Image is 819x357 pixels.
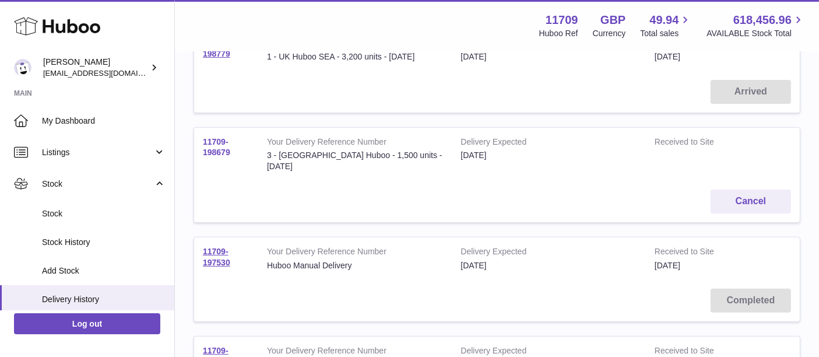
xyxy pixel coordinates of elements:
span: [DATE] [655,52,680,61]
div: [PERSON_NAME] [43,57,148,79]
div: [DATE] [461,260,637,271]
span: 49.94 [649,12,679,28]
a: 49.94 Total sales [640,12,692,39]
strong: Received to Site [655,136,746,150]
span: Add Stock [42,265,166,276]
span: AVAILABLE Stock Total [706,28,805,39]
span: Stock [42,208,166,219]
span: Stock [42,178,153,190]
div: [DATE] [461,150,637,161]
strong: Received to Site [655,246,746,260]
div: Huboo Ref [539,28,578,39]
strong: Delivery Expected [461,246,637,260]
div: [DATE] [461,51,637,62]
strong: 11709 [546,12,578,28]
img: internalAdmin-11709@internal.huboo.com [14,59,31,76]
span: Total sales [640,28,692,39]
div: 3 - [GEOGRAPHIC_DATA] Huboo - 1,500 units - [DATE] [267,150,443,172]
div: Currency [593,28,626,39]
span: 618,456.96 [733,12,792,28]
span: [EMAIL_ADDRESS][DOMAIN_NAME] [43,68,171,78]
a: 11709-198779 [203,38,230,58]
a: 11709-198679 [203,137,230,157]
span: [DATE] [655,261,680,270]
strong: Delivery Expected [461,136,637,150]
span: Listings [42,147,153,158]
strong: Your Delivery Reference Number [267,246,443,260]
div: Huboo Manual Delivery [267,260,443,271]
span: Delivery History [42,294,166,305]
span: My Dashboard [42,116,166,127]
button: Cancel [711,190,791,213]
div: 1 - UK Huboo SEA - 3,200 units - [DATE] [267,51,443,62]
a: 618,456.96 AVAILABLE Stock Total [706,12,805,39]
a: 11709-197530 [203,247,230,267]
strong: GBP [600,12,625,28]
strong: Your Delivery Reference Number [267,136,443,150]
a: Log out [14,313,160,334]
span: Stock History [42,237,166,248]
